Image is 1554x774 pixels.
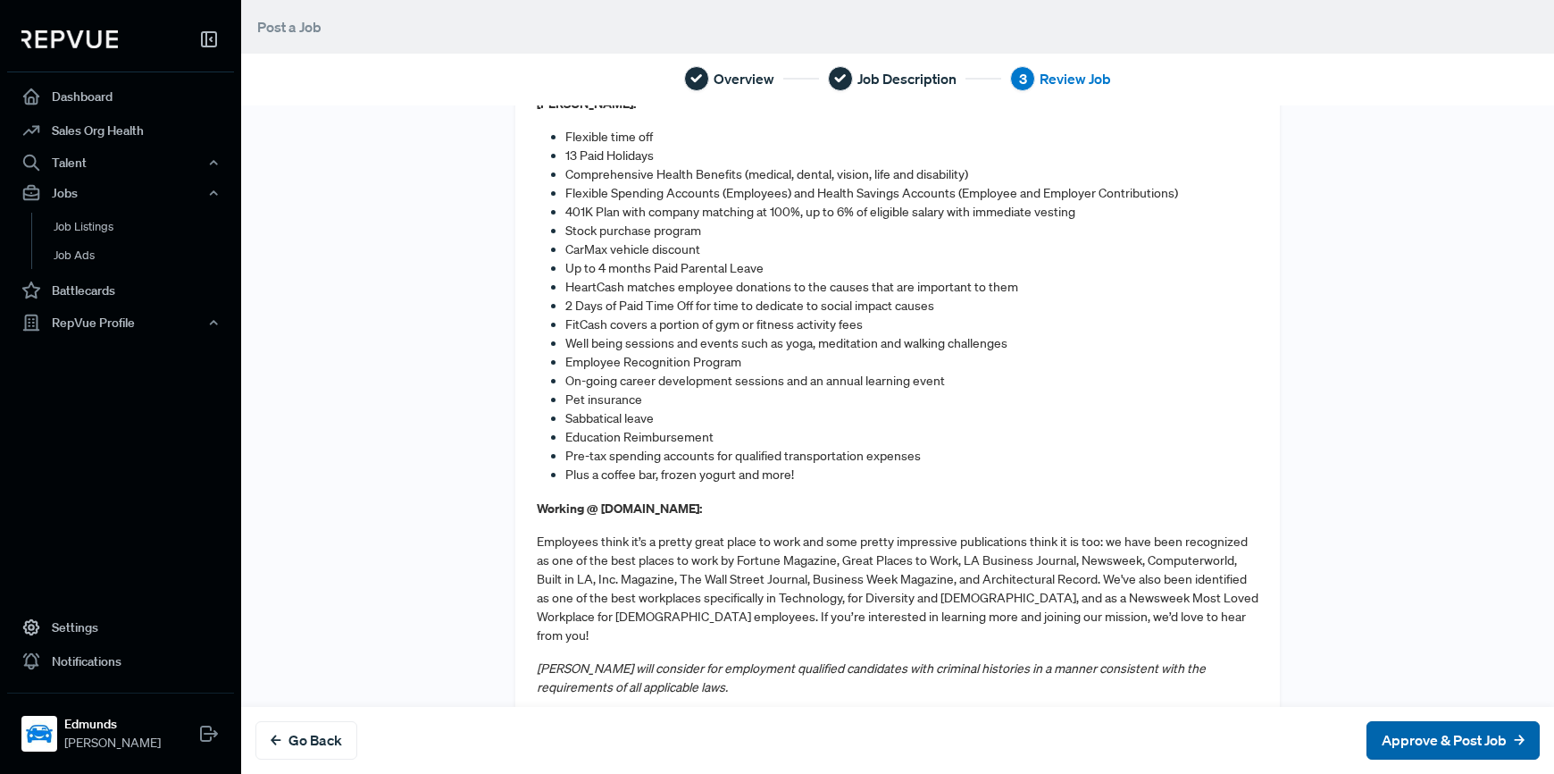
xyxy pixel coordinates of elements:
span: CarMax vehicle discount [565,241,700,257]
span: Education Reimbursement [565,429,714,445]
span: Overview [714,68,774,89]
a: Dashboard [7,80,234,114]
span: Sabbatical leave [565,410,654,426]
span: 13 Paid Holidays [565,147,654,164]
button: Approve & Post Job [1366,721,1540,760]
span: [PERSON_NAME] [64,734,161,753]
span: HeartCash matches employee donations to the causes that are important to them [565,279,1018,295]
a: Job Listings [31,213,258,241]
a: Notifications [7,644,234,678]
span: Review Job [1040,68,1111,89]
button: Talent [7,147,234,178]
span: Post a Job [257,18,322,36]
span: Comprehensive Health Benefits (medical, dental, vision, life and disability) [565,166,968,182]
a: Job Ads [31,241,258,270]
span: Employee Recognition Program [565,354,741,370]
strong: Working @ [DOMAIN_NAME]: [537,500,702,517]
span: Plus a coffee bar, frozen yogurt and more! [565,467,794,483]
span: Well being sessions and events such as yoga, meditation and walking challenges [565,335,1007,351]
a: EdmundsEdmunds[PERSON_NAME] [7,693,234,760]
span: Stock purchase program [565,223,701,239]
div: 3 [1010,66,1035,91]
span: Job Description [857,68,957,89]
img: Edmunds [25,719,54,748]
span: FitCash covers a portion of gym or fitness activity fees [565,316,863,332]
button: Jobs [7,178,234,208]
span: Flexible time off [565,129,653,145]
span: Pet insurance [565,391,642,408]
span: Up to 4 months Paid Parental Leave [565,260,764,276]
span: Employees think it’s a pretty great place to work and some pretty impressive publications think i... [537,534,1258,644]
span: Flexible Spending Accounts (Employees) and Health Savings Accounts (Employee and Employer Contrib... [565,185,1178,201]
a: Sales Org Health [7,114,234,147]
em: [PERSON_NAME] will consider for employment qualified candidates with criminal histories in a mann... [537,660,1206,695]
button: RepVue Profile [7,307,234,338]
button: Go Back [255,721,357,760]
a: Battlecards [7,273,234,307]
span: 401K Plan with company matching at 100%, up to 6% of eligible salary with immediate vesting [565,204,1075,220]
img: RepVue [21,30,118,48]
span: 2 Days of Paid Time Off for time to dedicate to social impact causes [565,298,934,314]
strong: Edmunds [64,715,161,734]
a: Settings [7,610,234,644]
span: Pre-tax spending accounts for qualified transportation expenses [565,448,921,464]
strong: [PERSON_NAME]: [537,95,636,112]
span: On-going career development sessions and an annual learning event [565,373,945,389]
